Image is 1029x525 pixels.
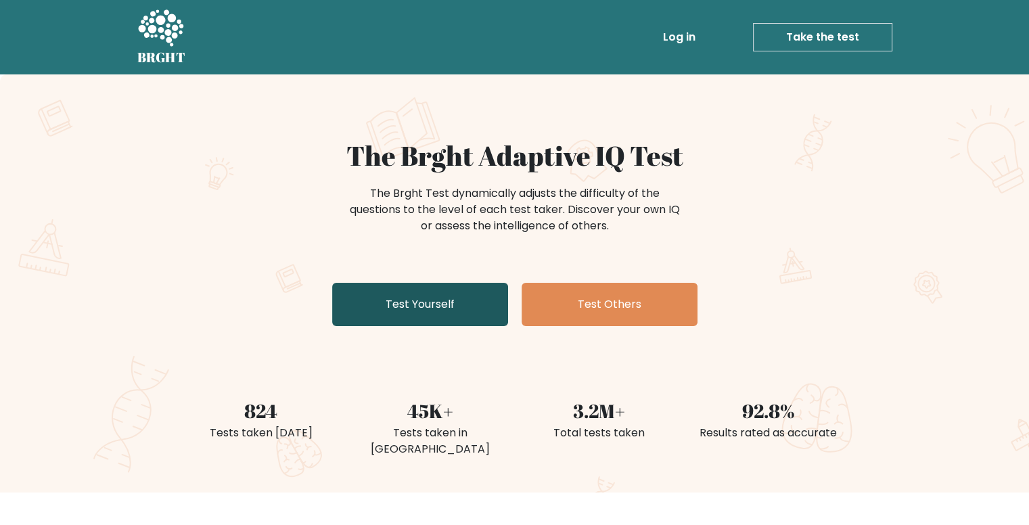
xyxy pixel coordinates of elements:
[658,24,701,51] a: Log in
[692,425,845,441] div: Results rated as accurate
[185,425,338,441] div: Tests taken [DATE]
[354,425,507,457] div: Tests taken in [GEOGRAPHIC_DATA]
[137,5,186,69] a: BRGHT
[523,396,676,425] div: 3.2M+
[753,23,892,51] a: Take the test
[185,396,338,425] div: 824
[354,396,507,425] div: 45K+
[137,49,186,66] h5: BRGHT
[522,283,698,326] a: Test Others
[692,396,845,425] div: 92.8%
[185,139,845,172] h1: The Brght Adaptive IQ Test
[332,283,508,326] a: Test Yourself
[346,185,684,234] div: The Brght Test dynamically adjusts the difficulty of the questions to the level of each test take...
[523,425,676,441] div: Total tests taken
